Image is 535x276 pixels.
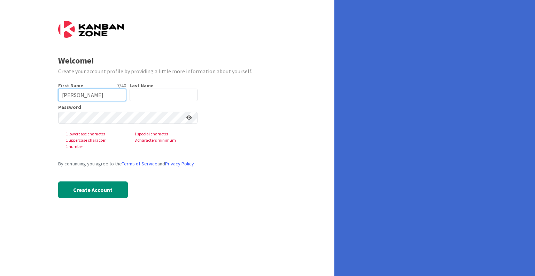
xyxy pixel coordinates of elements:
span: 1 lowercase character [60,131,129,137]
div: By continuing you agree to the and [58,160,197,167]
img: Kanban Zone [58,21,124,38]
span: 1 uppercase character [60,137,129,143]
div: Welcome! [58,54,277,67]
span: 8 characters minimum [129,137,197,143]
span: 1 special character [129,131,197,137]
button: Create Account [58,181,128,198]
div: Create your account profile by providing a little more information about yourself. [58,67,277,75]
label: Last Name [130,82,154,89]
a: Terms of Service [122,161,157,167]
label: First Name [58,82,83,89]
a: Privacy Policy [165,161,194,167]
span: 1 number [60,143,129,150]
div: 7 / 40 [85,82,126,89]
label: Password [58,105,81,110]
